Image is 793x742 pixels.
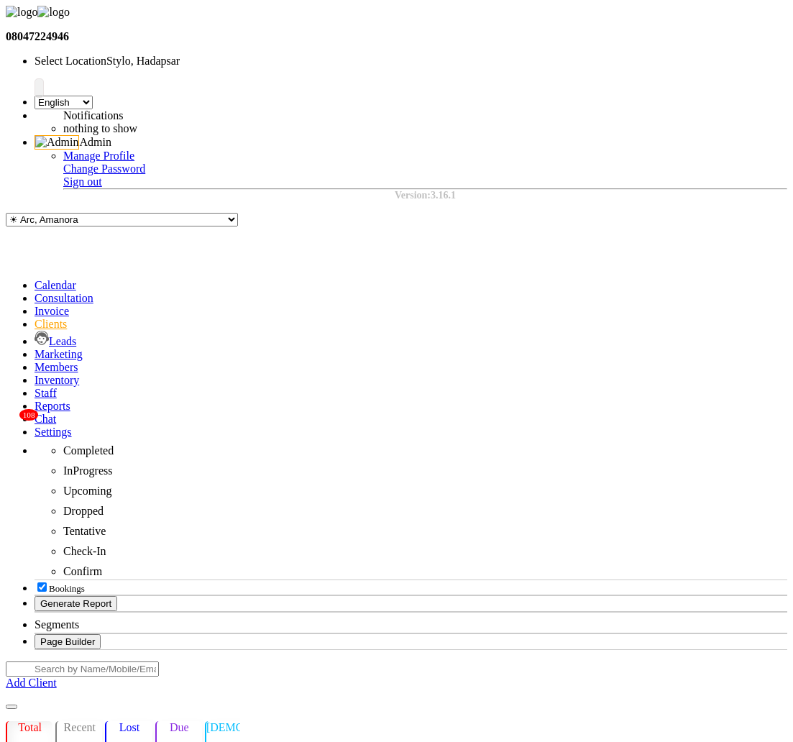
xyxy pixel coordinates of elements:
[35,361,78,373] a: Members
[35,348,83,360] a: Marketing
[35,400,70,412] a: Reports
[63,525,106,537] span: Tentative
[19,409,38,421] span: 108
[35,426,72,438] a: Settings
[63,565,102,577] span: Confirm
[63,122,423,135] li: nothing to show
[63,485,112,497] span: Upcoming
[6,30,69,42] b: 08047224946
[35,387,57,399] a: Staff
[49,335,76,347] span: Leads
[63,505,104,517] span: Dropped
[57,721,102,734] p: Recent
[35,305,69,317] a: Invoice
[49,583,85,594] span: Bookings
[35,374,79,386] a: Inventory
[35,596,117,611] button: Generate Report
[63,175,102,188] a: Sign out
[63,545,106,557] span: Check-In
[63,464,112,477] span: InProgress
[35,279,76,291] a: Calendar
[35,335,76,347] a: Leads
[6,677,57,689] a: Add Client
[35,318,67,330] a: Clients
[35,135,79,150] img: Admin
[35,292,93,304] a: Consultation
[7,721,52,734] p: Total
[63,190,787,201] div: Version:3.16.1
[35,413,56,425] a: 108Chat
[6,6,37,19] img: logo
[79,136,111,148] span: Admin
[63,109,423,122] div: Notifications
[63,444,114,457] span: Completed
[35,618,79,631] span: Segments
[35,413,56,425] span: Chat
[206,721,252,734] p: [DEMOGRAPHIC_DATA]
[6,661,159,677] input: Search by Name/Mobile/Email/Code
[37,6,69,19] img: logo
[157,721,202,734] p: Due
[35,634,101,649] button: Page Builder
[106,721,152,734] p: Lost
[63,150,134,162] a: Manage Profile
[63,162,145,175] a: Change Password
